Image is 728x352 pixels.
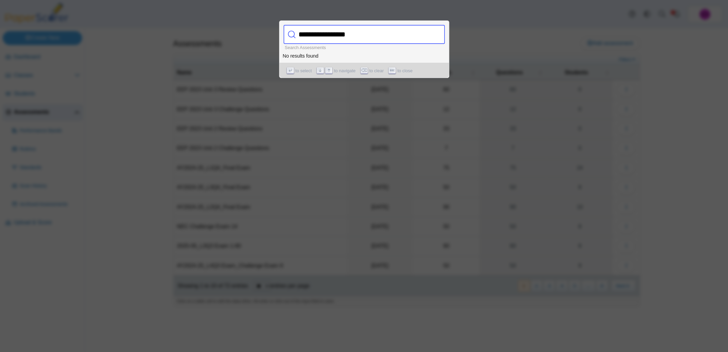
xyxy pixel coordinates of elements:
[361,67,368,74] span: ⌫
[288,68,293,73] svg: Enter key
[283,52,446,59] div: No results found
[369,67,384,75] span: to clear
[390,68,395,73] svg: Escape key
[334,67,355,75] span: to navigate
[318,68,323,73] svg: Arrow down
[295,67,312,75] span: to select
[397,67,412,75] span: to close
[326,68,331,73] svg: Arrow up
[285,45,326,51] li: Search Assessments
